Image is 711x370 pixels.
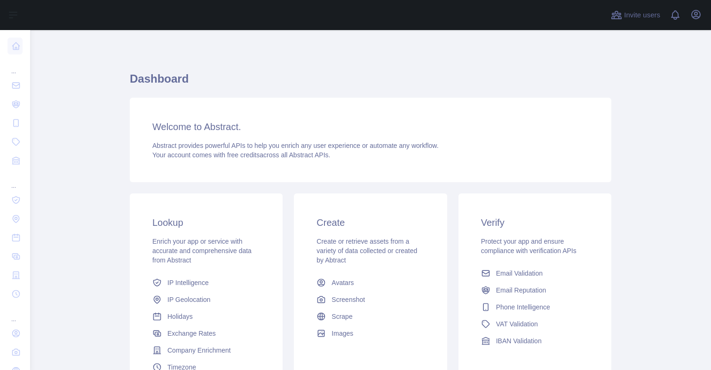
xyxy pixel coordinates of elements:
[167,295,211,304] span: IP Geolocation
[332,312,352,321] span: Scrape
[332,295,365,304] span: Screenshot
[167,312,193,321] span: Holidays
[152,238,252,264] span: Enrich your app or service with accurate and comprehensive data from Abstract
[313,274,428,291] a: Avatars
[477,316,592,332] a: VAT Validation
[8,304,23,323] div: ...
[313,291,428,308] a: Screenshot
[227,151,260,159] span: free credits
[167,278,209,287] span: IP Intelligence
[167,329,216,338] span: Exchange Rates
[8,56,23,75] div: ...
[624,10,660,21] span: Invite users
[152,151,330,159] span: Your account comes with across all Abstract APIs.
[313,308,428,325] a: Scrape
[149,308,264,325] a: Holidays
[496,269,543,278] span: Email Validation
[313,325,428,342] a: Images
[316,216,424,229] h3: Create
[152,120,589,133] h3: Welcome to Abstract.
[481,238,577,254] span: Protect your app and ensure compliance with verification APIs
[130,71,611,94] h1: Dashboard
[149,291,264,308] a: IP Geolocation
[477,282,592,299] a: Email Reputation
[481,216,589,229] h3: Verify
[152,216,260,229] h3: Lookup
[477,332,592,349] a: IBAN Validation
[609,8,662,23] button: Invite users
[8,171,23,190] div: ...
[152,142,439,149] span: Abstract provides powerful APIs to help you enrich any user experience or automate any workflow.
[332,278,354,287] span: Avatars
[496,302,550,312] span: Phone Intelligence
[149,274,264,291] a: IP Intelligence
[316,238,417,264] span: Create or retrieve assets from a variety of data collected or created by Abtract
[149,342,264,359] a: Company Enrichment
[477,265,592,282] a: Email Validation
[477,299,592,316] a: Phone Intelligence
[149,325,264,342] a: Exchange Rates
[496,285,546,295] span: Email Reputation
[332,329,353,338] span: Images
[496,319,538,329] span: VAT Validation
[167,346,231,355] span: Company Enrichment
[496,336,542,346] span: IBAN Validation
